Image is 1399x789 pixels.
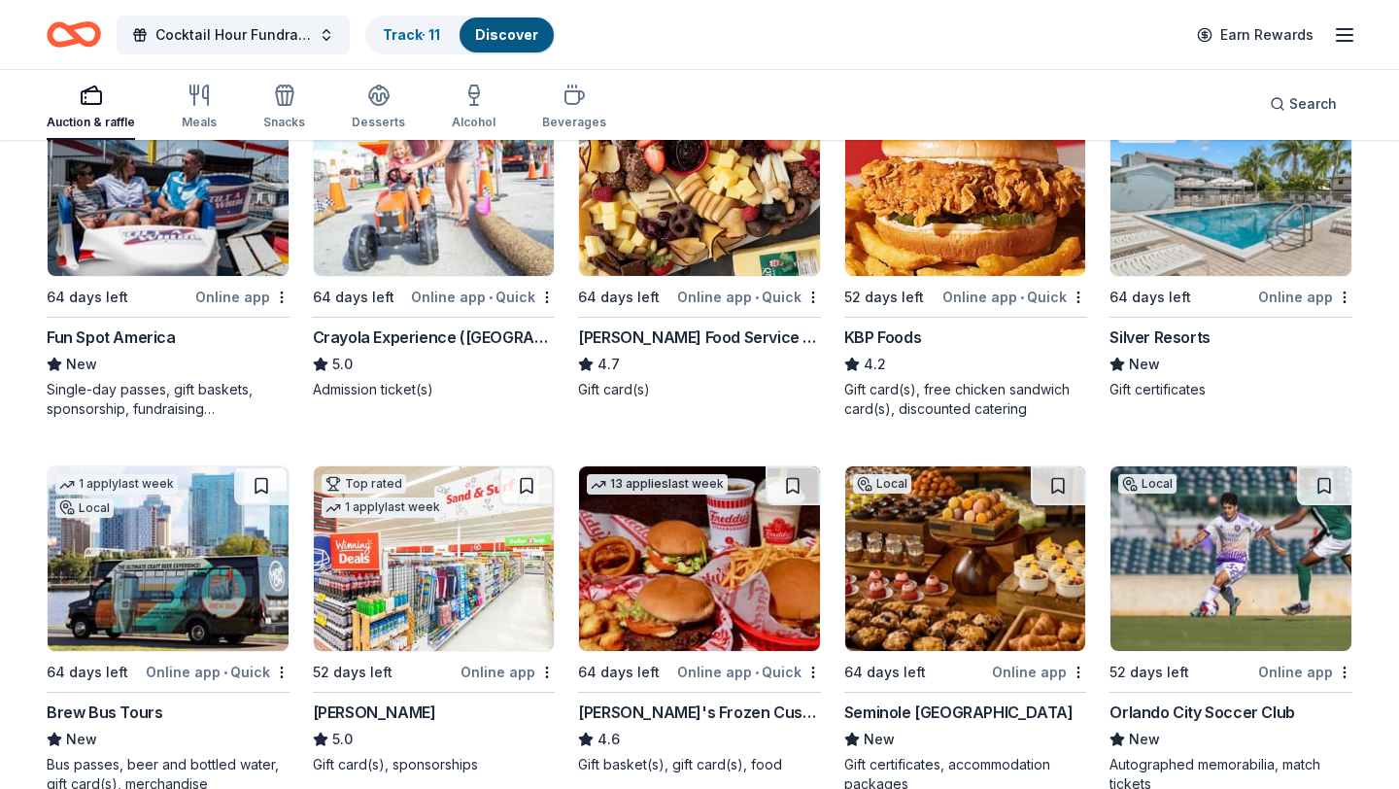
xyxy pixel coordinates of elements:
div: Fun Spot America [47,326,176,349]
a: Discover [475,26,538,43]
div: 64 days left [47,286,128,309]
div: 52 days left [844,286,924,309]
div: 13 applies last week [587,474,728,495]
div: Admission ticket(s) [313,380,556,399]
button: Search [1254,85,1352,123]
span: New [1129,353,1160,376]
a: Home [47,12,101,57]
div: 1 apply last week [55,474,178,495]
div: KBP Foods [844,326,921,349]
div: 64 days left [313,286,394,309]
span: 5.0 [332,353,353,376]
span: Cocktail Hour Fundraiser at the Continuum [155,23,311,47]
div: Beverages [542,115,606,130]
div: Auction & raffle [47,115,135,130]
button: Cocktail Hour Fundraiser at the Continuum [117,16,350,54]
img: Image for Seminole Hard Rock Hotel & Casino Hollywood [845,466,1086,651]
div: Gift card(s) [578,380,821,399]
a: Earn Rewards [1185,17,1325,52]
div: Orlando City Soccer Club [1109,701,1294,724]
div: 1 apply last week [322,497,444,518]
span: • [755,665,759,680]
div: Top rated [322,474,406,494]
div: Alcohol [452,115,495,130]
div: 64 days left [47,661,128,684]
div: Snacks [263,115,305,130]
div: Local [1118,474,1177,494]
div: Online app [1258,285,1352,309]
div: Local [55,498,114,518]
div: Online app Quick [677,285,821,309]
div: Online app Quick [411,285,555,309]
img: Image for Brew Bus Tours [48,466,289,651]
div: 52 days left [313,661,392,684]
div: 52 days left [1109,661,1189,684]
div: Desserts [352,115,405,130]
button: Desserts [352,76,405,140]
span: 4.6 [597,728,620,751]
div: Online app Quick [942,285,1086,309]
span: • [489,290,493,305]
a: Image for KBP Foods5 applieslast week52 days leftOnline app•QuickKBP Foods4.2Gift card(s), free c... [844,90,1087,419]
div: 64 days left [578,661,660,684]
div: Local [853,474,911,494]
span: New [66,728,97,751]
div: Online app Quick [146,660,290,684]
span: 4.7 [597,353,620,376]
span: • [223,665,227,680]
div: Online app [195,285,290,309]
div: Online app [461,660,555,684]
div: 64 days left [1109,286,1191,309]
button: Auction & raffle [47,76,135,140]
div: Gift basket(s), gift card(s), food [578,755,821,774]
a: Image for Fun Spot AmericaLocal64 days leftOnline appFun Spot AmericaNewSingle-day passes, gift b... [47,90,290,419]
a: Image for Freddy's Frozen Custard & Steakburgers13 applieslast week64 days leftOnline app•Quick[P... [578,465,821,774]
span: Search [1289,92,1337,116]
img: Image for Silver Resorts [1110,91,1351,276]
button: Snacks [263,76,305,140]
img: Image for KBP Foods [845,91,1086,276]
div: 64 days left [844,661,926,684]
button: Alcohol [452,76,495,140]
div: Gift card(s), free chicken sandwich card(s), discounted catering [844,380,1087,419]
div: Gift certificates [1109,380,1352,399]
div: Online app [1258,660,1352,684]
div: Crayola Experience ([GEOGRAPHIC_DATA]) [313,326,556,349]
img: Image for Winn-Dixie [314,466,555,651]
div: 64 days left [578,286,660,309]
img: Image for Freddy's Frozen Custard & Steakburgers [579,466,820,651]
span: • [755,290,759,305]
span: 4.2 [864,353,886,376]
img: Image for Fun Spot America [48,91,289,276]
div: [PERSON_NAME] [313,701,436,724]
div: Online app [992,660,1086,684]
img: Image for Orlando City Soccer Club [1110,466,1351,651]
span: New [1129,728,1160,751]
div: [PERSON_NAME]'s Frozen Custard & Steakburgers [578,701,821,724]
div: Single-day passes, gift baskets, sponsorship, fundraising opportunities. [47,380,290,419]
a: Track· 11 [383,26,440,43]
button: Meals [182,76,217,140]
img: Image for Gordon Food Service Store [579,91,820,276]
span: 5.0 [332,728,353,751]
a: Image for Winn-DixieTop rated1 applylast week52 days leftOnline app[PERSON_NAME]5.0Gift card(s), ... [313,465,556,774]
a: Image for Silver Resorts2 applieslast weekLocal64 days leftOnline appSilver ResortsNewGift certif... [1109,90,1352,399]
div: Online app Quick [677,660,821,684]
div: Meals [182,115,217,130]
a: Image for Gordon Food Service Store3 applieslast week64 days leftOnline app•Quick[PERSON_NAME] Fo... [578,90,821,399]
div: [PERSON_NAME] Food Service Store [578,326,821,349]
div: Brew Bus Tours [47,701,162,724]
button: Beverages [542,76,606,140]
img: Image for Crayola Experience (Orlando) [314,91,555,276]
div: Seminole [GEOGRAPHIC_DATA] [844,701,1074,724]
button: Track· 11Discover [365,16,556,54]
div: Gift card(s), sponsorships [313,755,556,774]
a: Image for Crayola Experience (Orlando)Top ratedLocal64 days leftOnline app•QuickCrayola Experienc... [313,90,556,399]
span: New [66,353,97,376]
span: New [864,728,895,751]
span: • [1020,290,1024,305]
div: Silver Resorts [1109,326,1210,349]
